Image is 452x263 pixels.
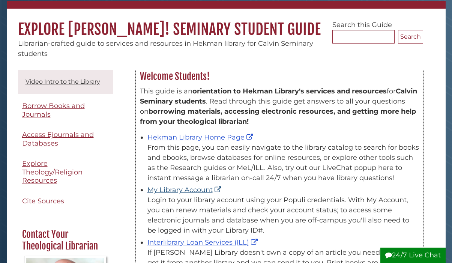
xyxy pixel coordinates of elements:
[18,228,112,252] h2: Contact Your Theological Librarian
[26,78,100,85] a: Video Intro to the Library
[18,98,113,123] a: Borrow Books and Journals
[147,195,419,236] div: Login to your library account using your Populi credentials. With My Account, you can renew mater...
[147,186,223,194] a: My Library Account
[140,87,417,126] span: This guide is an for . Read through this guide get answers to all your questions on
[22,197,64,205] span: Cite Sources
[18,126,113,152] a: Access Ejournals and Databases
[147,133,255,141] a: Hekman Library Home Page
[18,193,113,210] a: Cite Sources
[22,159,83,185] span: Explore Theology/Religion Resources
[136,71,423,83] h2: Welcome Students!
[398,30,423,44] button: Search
[22,102,85,119] span: Borrow Books and Journals
[380,248,446,263] button: 24/7 Live Chat
[147,238,260,246] a: Interlibrary Loan Services (ILL)
[192,87,387,95] strong: orientation to Hekman Library's services and resources
[140,107,416,126] b: borrowing materials, accessing electronic resources, and getting more help from your theological ...
[18,155,113,189] a: Explore Theology/Religion Resources
[140,87,417,105] strong: Calvin Seminary students
[147,143,419,183] div: From this page, you can easily navigate to the library catalog to search for books and ebooks, br...
[7,9,446,39] h1: Explore [PERSON_NAME]! Seminary Student Guide
[22,131,94,147] span: Access Ejournals and Databases
[18,39,313,58] span: Librarian-crafted guide to services and resources in Hekman library for Calvin Seminary students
